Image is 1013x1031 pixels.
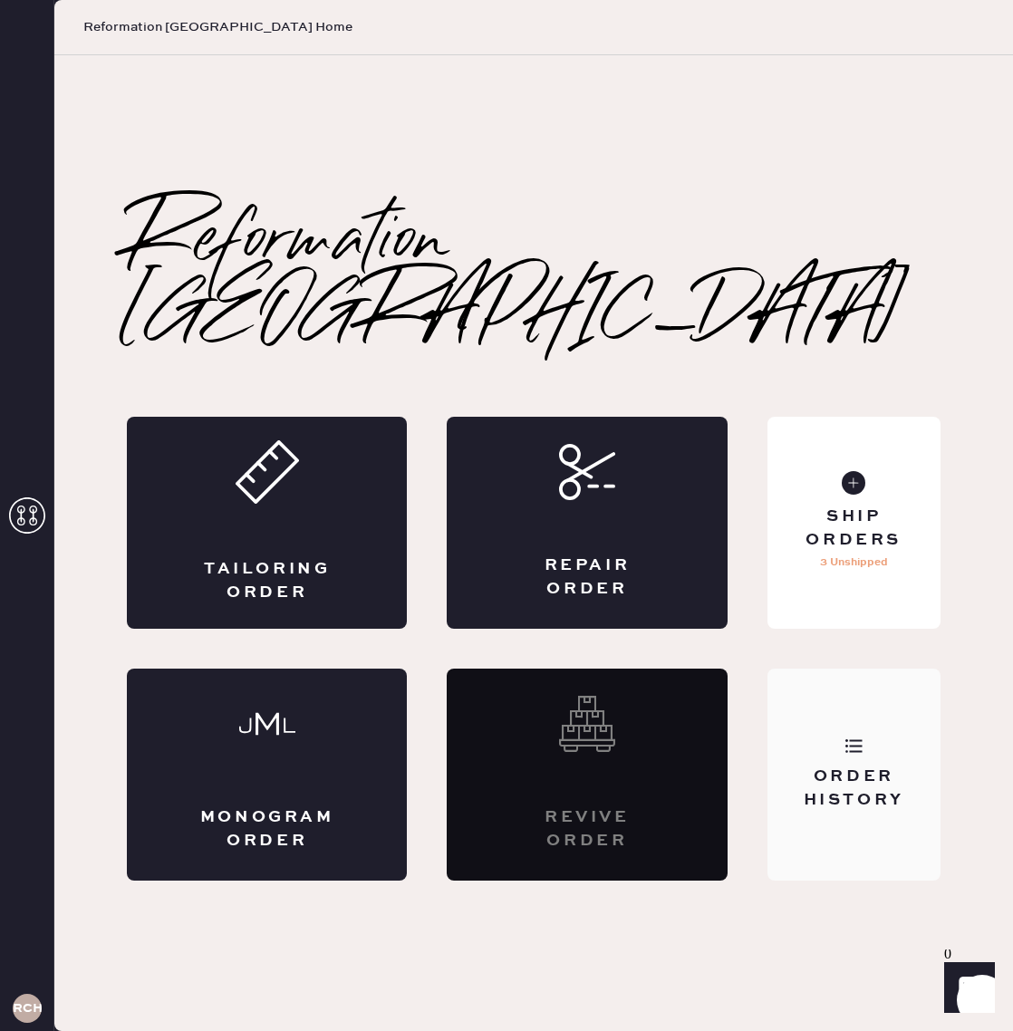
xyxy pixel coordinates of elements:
h2: Reformation [GEOGRAPHIC_DATA] [127,207,941,352]
iframe: Front Chat [927,949,1005,1027]
div: Tailoring Order [199,558,334,603]
span: Reformation [GEOGRAPHIC_DATA] Home [83,18,352,36]
div: Ship Orders [782,506,927,551]
div: Monogram Order [199,806,334,852]
div: Interested? Contact us at care@hemster.co [447,669,727,881]
div: Repair Order [519,554,654,600]
p: 3 Unshipped [820,552,888,573]
h3: RCHA [13,1002,42,1015]
div: Revive order [519,806,654,852]
div: Order History [782,766,927,811]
